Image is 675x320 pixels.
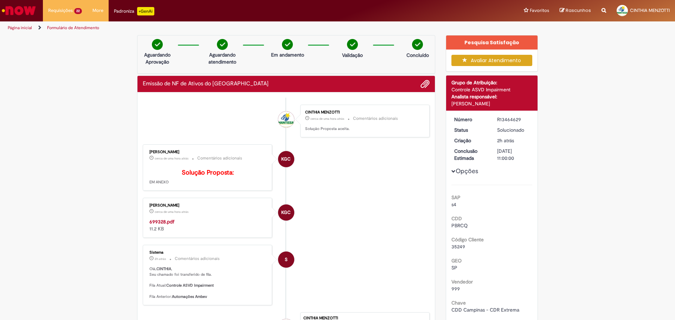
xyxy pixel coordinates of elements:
[449,148,492,162] dt: Conclusão Estimada
[451,257,462,264] b: GEO
[497,116,530,123] div: R13464629
[166,283,214,288] b: Controle ASVD Impairment
[278,204,294,221] div: Karla Gonçalves Costa
[149,203,266,208] div: [PERSON_NAME]
[310,117,344,121] span: cerca de uma hora atrás
[271,51,304,58] p: Em andamento
[155,257,166,261] span: 2h atrás
[205,51,239,65] p: Aguardando atendimento
[197,155,242,161] small: Comentários adicionais
[137,7,154,15] p: +GenAi
[156,266,171,272] b: CINTHIA
[155,156,188,161] span: cerca de uma hora atrás
[149,169,266,185] p: EM ANEXO
[451,201,456,208] span: s4
[560,7,591,14] a: Rascunhos
[1,4,37,18] img: ServiceNow
[305,126,422,132] p: Solução Proposta aceita.
[149,266,266,299] p: Olá, , Seu chamado foi transferido de fila. Fila Atual: Fila Anterior:
[310,117,344,121] time: 30/08/2025 10:13:17
[566,7,591,14] span: Rascunhos
[451,279,473,285] b: Vendedor
[406,52,429,59] p: Concluído
[630,7,670,13] span: CINTHIA MENZOTTI
[155,210,188,214] span: cerca de uma hora atrás
[497,137,530,144] div: 30/08/2025 08:55:48
[182,169,234,177] b: Solução Proposta:
[74,8,82,14] span: 22
[412,39,423,50] img: check-circle-green.png
[451,286,460,292] span: 999
[451,100,533,107] div: [PERSON_NAME]
[451,300,466,306] b: Chave
[446,35,538,50] div: Pesquisa Satisfação
[149,150,266,154] div: [PERSON_NAME]
[172,294,207,299] b: Automações Ambev
[140,51,174,65] p: Aguardando Aprovação
[530,7,549,14] span: Favoritos
[155,156,188,161] time: 30/08/2025 09:50:45
[353,116,398,122] small: Comentários adicionais
[278,111,294,128] div: CINTHIA MENZOTTI
[497,126,530,133] div: Solucionado
[278,252,294,268] div: System
[342,52,363,59] p: Validação
[449,126,492,133] dt: Status
[451,243,465,250] span: 35249
[8,25,32,31] a: Página inicial
[143,81,269,87] h2: Emissão de NF de Ativos do ASVD Histórico de tíquete
[152,39,163,50] img: check-circle-green.png
[451,236,484,243] b: Código Cliente
[47,25,99,31] a: Formulário de Atendimento
[451,222,468,229] span: PBRCQ
[497,137,514,144] time: 30/08/2025 08:55:48
[5,21,445,34] ul: Trilhas de página
[449,116,492,123] dt: Número
[497,148,530,162] div: [DATE] 11:00:00
[278,151,294,167] div: Karla Gonçalves Costa
[114,7,154,15] div: Padroniza
[282,39,293,50] img: check-circle-green.png
[175,256,220,262] small: Comentários adicionais
[149,218,266,232] div: 11.2 KB
[149,250,266,255] div: Sistema
[281,151,291,168] span: KGC
[217,39,228,50] img: check-circle-green.png
[451,194,461,201] b: SAP
[149,218,174,225] a: 699328.pdf
[281,204,291,221] span: KGC
[451,86,533,93] div: Controle ASVD Impairment
[155,257,166,261] time: 30/08/2025 08:55:51
[451,93,533,100] div: Analista responsável:
[451,79,533,86] div: Grupo de Atribuição:
[497,137,514,144] span: 2h atrás
[285,251,288,268] span: S
[451,265,457,271] span: SP
[451,307,519,313] span: CDD Campinas - CDR Extrema
[451,55,533,66] button: Avaliar Atendimento
[48,7,73,14] span: Requisições
[92,7,103,14] span: More
[451,215,462,222] b: CDD
[347,39,358,50] img: check-circle-green.png
[305,110,422,115] div: CINTHIA MENZOTTI
[449,137,492,144] dt: Criação
[420,79,430,89] button: Adicionar anexos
